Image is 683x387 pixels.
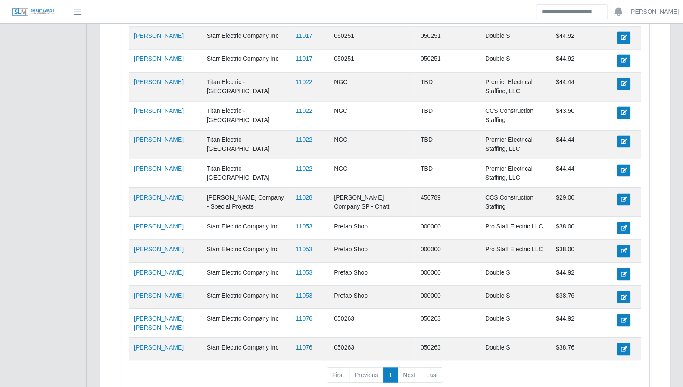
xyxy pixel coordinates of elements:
[551,101,611,130] td: $43.50
[415,240,480,262] td: 000000
[329,285,415,308] td: Prefab Shop
[551,130,611,159] td: $44.44
[202,216,290,239] td: Starr Electric Company Inc
[551,159,611,187] td: $44.44
[296,194,312,201] a: 11028
[202,285,290,308] td: Starr Electric Company Inc
[296,292,312,299] a: 11053
[329,26,415,49] td: 050251
[134,78,184,85] a: [PERSON_NAME]
[551,26,611,49] td: $44.92
[480,262,551,285] td: Double S
[415,285,480,308] td: 000000
[202,130,290,159] td: Titan Electric - [GEOGRAPHIC_DATA]
[202,26,290,49] td: Starr Electric Company Inc
[415,101,480,130] td: TBD
[480,26,551,49] td: Double S
[296,223,312,230] a: 11053
[415,159,480,187] td: TBD
[415,216,480,239] td: 000000
[551,337,611,360] td: $38.76
[296,315,312,321] a: 11076
[480,216,551,239] td: Pro Staff Electric LLC
[551,285,611,308] td: $38.76
[134,315,184,331] a: [PERSON_NAME] [PERSON_NAME]
[296,165,312,172] a: 11022
[296,269,312,276] a: 11053
[296,343,312,350] a: 11076
[480,101,551,130] td: CCS Construction Staffing
[296,136,312,143] a: 11022
[629,7,679,16] a: [PERSON_NAME]
[551,262,611,285] td: $44.92
[480,72,551,101] td: Premier Electrical Staffing, LLC
[536,4,608,19] input: Search
[480,130,551,159] td: Premier Electrical Staffing, LLC
[415,337,480,360] td: 050263
[202,101,290,130] td: Titan Electric - [GEOGRAPHIC_DATA]
[415,309,480,337] td: 050263
[12,7,55,17] img: SLM Logo
[480,240,551,262] td: Pro Staff Electric LLC
[329,187,415,216] td: [PERSON_NAME] Company SP - Chatt
[415,49,480,72] td: 050251
[415,26,480,49] td: 050251
[551,187,611,216] td: $29.00
[134,32,184,39] a: [PERSON_NAME]
[296,55,312,62] a: 11017
[415,187,480,216] td: 456789
[202,240,290,262] td: Starr Electric Company Inc
[134,165,184,172] a: [PERSON_NAME]
[296,107,312,114] a: 11022
[480,285,551,308] td: Double S
[551,216,611,239] td: $38.00
[134,55,184,62] a: [PERSON_NAME]
[296,32,312,39] a: 11017
[134,107,184,114] a: [PERSON_NAME]
[551,240,611,262] td: $38.00
[329,101,415,130] td: NGC
[202,309,290,337] td: Starr Electric Company Inc
[551,49,611,72] td: $44.92
[329,309,415,337] td: 050263
[415,130,480,159] td: TBD
[202,49,290,72] td: Starr Electric Company Inc
[134,194,184,201] a: [PERSON_NAME]
[329,337,415,360] td: 050263
[202,187,290,216] td: [PERSON_NAME] Company - Special Projects
[383,367,398,383] a: 1
[329,72,415,101] td: NGC
[134,246,184,253] a: [PERSON_NAME]
[329,216,415,239] td: Prefab Shop
[329,240,415,262] td: Prefab Shop
[551,72,611,101] td: $44.44
[480,49,551,72] td: Double S
[134,269,184,276] a: [PERSON_NAME]
[480,187,551,216] td: CCS Construction Staffing
[134,136,184,143] a: [PERSON_NAME]
[134,343,184,350] a: [PERSON_NAME]
[415,72,480,101] td: TBD
[134,292,184,299] a: [PERSON_NAME]
[202,159,290,187] td: Titan Electric - [GEOGRAPHIC_DATA]
[202,72,290,101] td: Titan Electric - [GEOGRAPHIC_DATA]
[329,159,415,187] td: NGC
[551,309,611,337] td: $44.92
[480,159,551,187] td: Premier Electrical Staffing, LLC
[329,130,415,159] td: NGC
[202,337,290,360] td: Starr Electric Company Inc
[480,337,551,360] td: Double S
[415,262,480,285] td: 000000
[296,78,312,85] a: 11022
[202,262,290,285] td: Starr Electric Company Inc
[296,246,312,253] a: 11053
[480,309,551,337] td: Double S
[134,223,184,230] a: [PERSON_NAME]
[329,262,415,285] td: Prefab Shop
[329,49,415,72] td: 050251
